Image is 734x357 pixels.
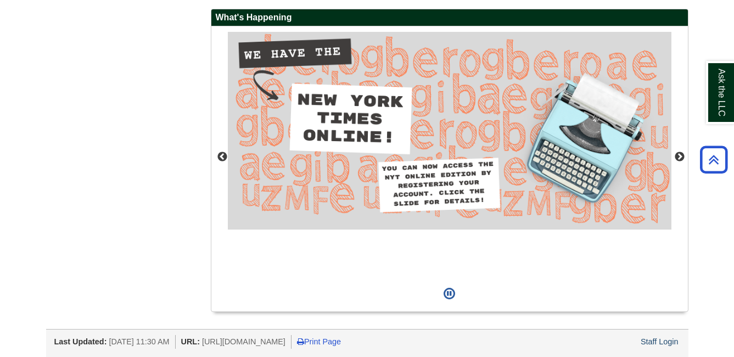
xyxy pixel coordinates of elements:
div: This box contains rotating images [228,32,671,282]
img: Access the New York Times online edition. [228,32,671,229]
span: Last Updated: [54,337,107,346]
span: [URL][DOMAIN_NAME] [202,337,285,346]
span: URL: [181,337,200,346]
button: Next [674,152,685,163]
a: Staff Login [641,337,679,346]
span: [DATE] 11:30 AM [109,337,169,346]
a: Back to Top [696,152,731,167]
h2: What's Happening [211,9,688,26]
i: Print Page [297,338,304,345]
button: Previous [217,152,228,163]
button: Pause [440,282,458,306]
a: Print Page [297,337,341,346]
